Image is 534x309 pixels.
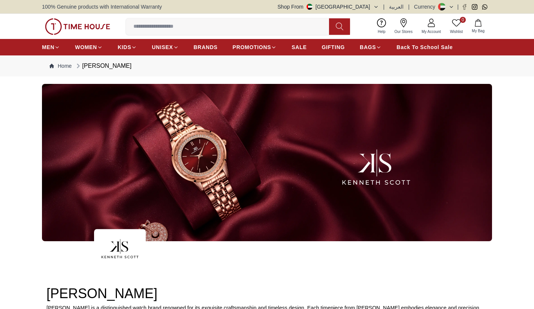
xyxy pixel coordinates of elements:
span: UNISEX [152,43,173,51]
span: | [383,3,385,10]
button: العربية [389,3,404,10]
span: WOMEN [75,43,97,51]
a: Help [373,17,390,36]
span: BAGS [360,43,376,51]
a: Facebook [462,4,467,10]
img: ... [94,229,146,269]
div: [PERSON_NAME] [75,61,132,70]
a: KIDS [118,40,137,54]
span: KIDS [118,43,131,51]
span: Back To School Sale [396,43,453,51]
h2: [PERSON_NAME] [46,286,488,301]
a: GIFTING [322,40,345,54]
a: Our Stores [390,17,417,36]
span: Our Stores [392,29,416,34]
a: Whatsapp [482,4,488,10]
a: UNISEX [152,40,178,54]
button: My Bag [467,18,489,35]
img: ... [42,84,492,241]
a: PROMOTIONS [233,40,277,54]
button: Shop From[GEOGRAPHIC_DATA] [278,3,379,10]
span: GIFTING [322,43,345,51]
span: | [408,3,410,10]
a: SALE [292,40,307,54]
a: BAGS [360,40,381,54]
span: My Bag [469,28,488,34]
span: Wishlist [447,29,466,34]
a: Back To School Sale [396,40,453,54]
img: United Arab Emirates [307,4,313,10]
span: BRANDS [194,43,218,51]
span: MEN [42,43,54,51]
a: 0Wishlist [446,17,467,36]
span: 0 [460,17,466,23]
span: Help [375,29,389,34]
span: 100% Genuine products with International Warranty [42,3,162,10]
span: | [457,3,459,10]
a: Home [49,62,72,70]
nav: Breadcrumb [42,55,492,76]
span: My Account [419,29,444,34]
span: SALE [292,43,307,51]
img: ... [45,18,110,35]
a: Instagram [472,4,477,10]
a: WOMEN [75,40,103,54]
span: PROMOTIONS [233,43,271,51]
div: Currency [414,3,438,10]
a: MEN [42,40,60,54]
a: BRANDS [194,40,218,54]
